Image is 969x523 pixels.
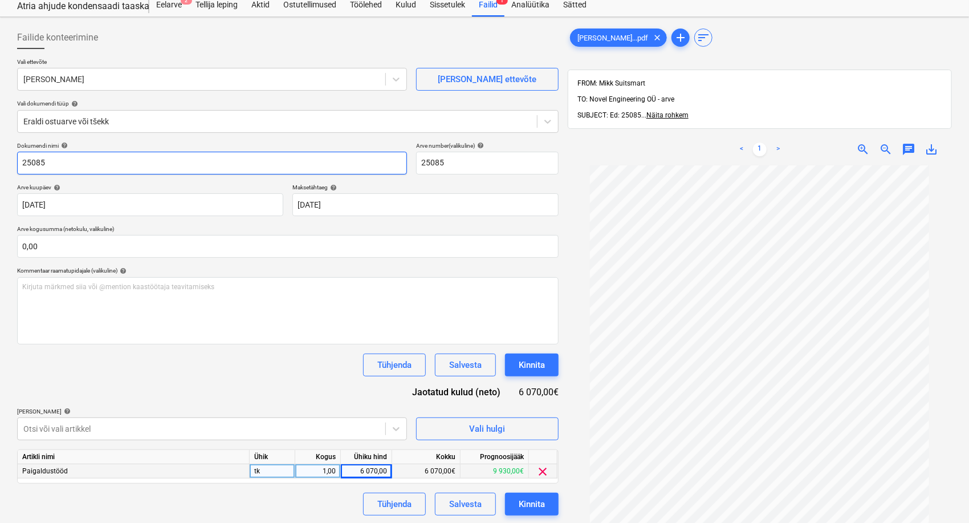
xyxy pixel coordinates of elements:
[377,497,412,512] div: Tühjenda
[416,142,559,149] div: Arve number (valikuline)
[519,358,545,372] div: Kinnita
[902,143,915,156] span: chat
[925,143,938,156] span: save_alt
[650,31,664,44] span: clear
[879,143,893,156] span: zoom_out
[753,143,767,156] a: Page 1 is your current page
[577,111,641,119] span: SUBJECT: Ed: 25085
[51,184,60,191] span: help
[735,143,748,156] a: Previous page
[505,354,559,376] button: Kinnita
[17,267,559,274] div: Kommentaar raamatupidajale (valikuline)
[449,497,482,512] div: Salvesta
[59,142,68,149] span: help
[435,354,496,376] button: Salvesta
[377,358,412,372] div: Tühjenda
[17,193,283,216] input: Arve kuupäeva pole määratud.
[17,58,407,68] p: Vali ettevõte
[403,386,519,399] div: Jaotatud kulud (neto)
[62,408,71,415] span: help
[341,450,392,464] div: Ühiku hind
[438,72,536,87] div: [PERSON_NAME] ettevõte
[292,184,559,191] div: Maksetähtaeg
[300,464,336,479] div: 1,00
[17,31,98,44] span: Failide konteerimine
[505,493,559,516] button: Kinnita
[392,450,461,464] div: Kokku
[17,100,559,107] div: Vali dokumendi tüüp
[328,184,337,191] span: help
[469,421,505,436] div: Vali hulgi
[570,29,667,47] div: [PERSON_NAME]...pdf
[646,111,689,119] span: Näita rohkem
[416,68,559,91] button: [PERSON_NAME] ettevõte
[363,493,426,516] button: Tühjenda
[519,497,545,512] div: Kinnita
[697,31,710,44] span: sort
[519,386,559,399] div: 6 070,00€
[771,143,785,156] a: Next page
[536,465,550,479] span: clear
[392,464,461,479] div: 6 070,00€
[345,464,387,479] div: 6 070,00
[295,450,341,464] div: Kogus
[674,31,687,44] span: add
[17,235,559,258] input: Arve kogusumma (netokulu, valikuline)
[856,143,870,156] span: zoom_in
[416,417,559,440] button: Vali hulgi
[461,464,529,479] div: 9 930,00€
[17,1,136,13] div: Atria ahjude kondensaadi taaskasutus
[571,34,655,42] span: [PERSON_NAME]...pdf
[641,111,689,119] span: ...
[250,450,295,464] div: Ühik
[117,267,127,274] span: help
[577,79,645,87] span: FROM: Mikk Suitsmart
[250,464,295,479] div: tk
[363,354,426,376] button: Tühjenda
[69,100,78,107] span: help
[461,450,529,464] div: Prognoosijääk
[17,184,283,191] div: Arve kuupäev
[22,467,68,475] span: Paigaldustööd
[17,225,559,235] p: Arve kogusumma (netokulu, valikuline)
[17,152,407,175] input: Dokumendi nimi
[17,408,407,415] div: [PERSON_NAME]
[17,142,407,149] div: Dokumendi nimi
[18,450,250,464] div: Artikli nimi
[475,142,484,149] span: help
[416,152,559,175] input: Arve number
[435,493,496,516] button: Salvesta
[449,358,482,372] div: Salvesta
[292,193,559,216] input: Tähtaega pole määratud
[577,95,674,103] span: TO: Novel Engineering OÜ - arve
